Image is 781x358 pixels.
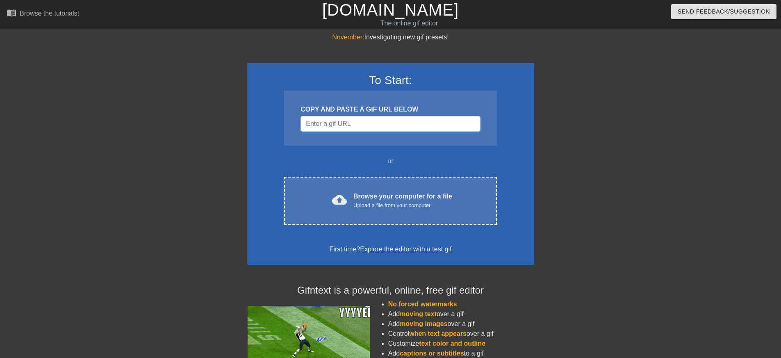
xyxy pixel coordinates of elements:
[360,246,451,253] a: Explore the editor with a test gif
[332,192,347,207] span: cloud_upload
[7,8,16,18] span: menu_book
[400,320,447,327] span: moving images
[258,73,524,87] h3: To Start:
[400,350,464,357] span: captions or subtitles
[247,32,534,42] div: Investigating new gif presets!
[388,319,534,329] li: Add over a gif
[332,34,364,41] span: November:
[353,192,452,210] div: Browse your computer for a file
[301,116,480,132] input: Username
[322,1,459,19] a: [DOMAIN_NAME]
[264,18,554,28] div: The online gif editor
[671,4,776,19] button: Send Feedback/Suggestion
[388,329,534,339] li: Control over a gif
[247,285,534,296] h4: Gifntext is a powerful, online, free gif editor
[400,310,437,317] span: moving text
[388,339,534,349] li: Customize
[258,244,524,254] div: First time?
[20,10,79,17] div: Browse the tutorials!
[678,7,770,17] span: Send Feedback/Suggestion
[388,301,457,308] span: No forced watermarks
[409,330,467,337] span: when text appears
[388,309,534,319] li: Add over a gif
[419,340,485,347] span: text color and outline
[7,8,79,21] a: Browse the tutorials!
[301,105,480,114] div: COPY AND PASTE A GIF URL BELOW
[353,201,452,210] div: Upload a file from your computer
[269,156,513,166] div: or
